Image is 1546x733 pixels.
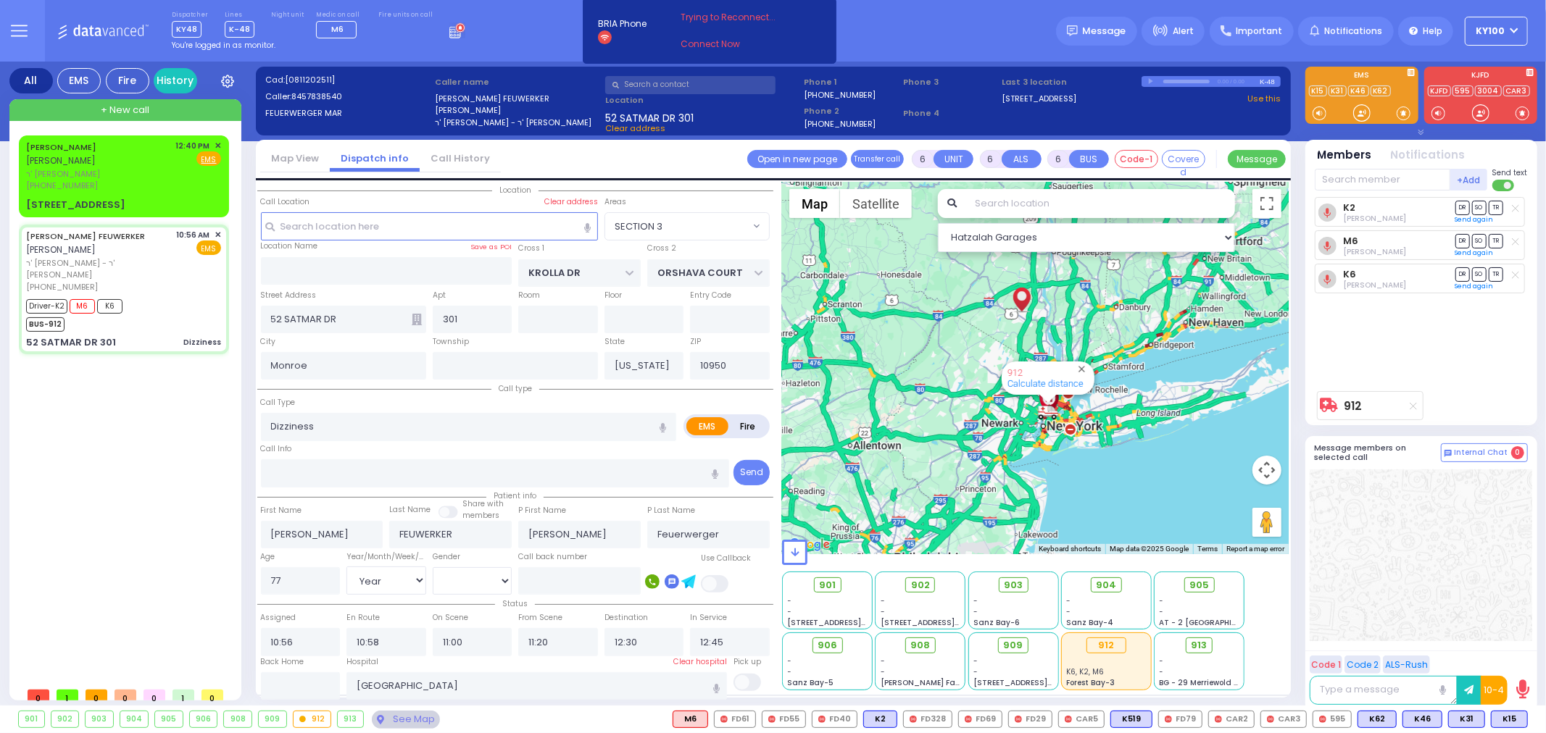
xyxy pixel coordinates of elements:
[863,711,897,728] div: K2
[1067,25,1078,36] img: message.svg
[789,189,840,218] button: Show street map
[462,510,499,521] span: members
[1455,448,1508,458] span: Internal Chat
[97,299,122,314] span: K6
[1075,362,1089,376] button: Close
[1402,711,1442,728] div: K46
[804,105,898,117] span: Phone 2
[728,417,768,435] label: Fire
[714,711,756,728] div: FD61
[120,711,149,727] div: 904
[495,598,535,609] span: Status
[518,290,540,301] label: Room
[1008,711,1052,728] div: FD29
[786,535,834,554] img: Google
[903,711,952,728] div: FD328
[435,104,600,117] label: [PERSON_NAME]
[1309,85,1327,96] a: K15
[9,68,53,93] div: All
[1489,201,1503,214] span: TR
[389,504,431,516] label: Last Name
[338,711,363,727] div: 913
[1260,711,1307,728] div: CAR3
[1002,150,1042,168] button: ALS
[911,578,930,592] span: 902
[1009,272,1034,315] div: AVRUM FEUWERKER
[733,656,761,668] label: Pick up
[1492,167,1528,178] span: Send text
[492,185,539,196] span: Location
[647,505,695,516] label: P Last Name
[733,460,770,485] button: Send
[973,666,978,677] span: -
[183,337,221,348] div: Dizziness
[881,617,1018,628] span: [STREET_ADDRESS][PERSON_NAME]
[1267,716,1274,723] img: red-radio-icon.svg
[261,505,302,516] label: First Name
[86,711,113,727] div: 903
[155,711,183,727] div: 905
[1402,711,1442,728] div: BLS
[1491,711,1528,728] div: K15
[173,690,194,700] span: 1
[412,314,422,325] span: Other building occupants
[1165,716,1172,723] img: red-radio-icon.svg
[1358,711,1397,728] div: BLS
[433,290,446,301] label: Apt
[973,655,978,666] span: -
[57,690,78,700] span: 1
[433,551,460,563] label: Gender
[115,690,136,700] span: 0
[1110,711,1152,728] div: BLS
[1383,655,1430,674] button: ALS-Rush
[265,74,431,86] label: Cad:
[701,553,751,564] label: Use Callback
[934,150,973,168] button: UNIT
[1228,150,1286,168] button: Message
[604,336,625,348] label: State
[1247,93,1281,105] a: Use this
[1455,215,1494,224] a: Send again
[903,76,997,88] span: Phone 3
[346,672,727,700] input: Search hospital
[26,317,65,332] span: BUS-912
[673,711,708,728] div: M6
[1424,72,1537,82] label: KJFD
[285,74,335,85] span: [0811202511]
[26,154,96,167] span: [PERSON_NAME]
[261,443,292,455] label: Call Info
[1345,655,1381,674] button: Code 2
[190,711,217,727] div: 906
[1252,508,1281,537] button: Drag Pegman onto the map to open Street View
[176,141,210,151] span: 12:40 PM
[1343,202,1355,213] a: K2
[1448,711,1485,728] div: BLS
[1319,716,1326,723] img: red-radio-icon.svg
[1450,169,1488,190] button: +Add
[747,150,847,168] a: Open in new page
[1489,267,1503,281] span: TR
[1455,234,1470,248] span: DR
[215,229,221,241] span: ✕
[598,17,647,30] span: BRIA Phone
[881,606,885,617] span: -
[26,243,96,256] span: [PERSON_NAME]
[788,606,792,617] span: -
[291,91,342,102] span: 8457838540
[1343,235,1358,246] a: M6
[605,111,694,122] span: 52 SATMAR DR 301
[331,23,344,35] span: M6
[1476,25,1505,38] span: Ky100
[1441,443,1528,462] button: Internal Chat 0
[1160,655,1164,666] span: -
[1310,655,1342,674] button: Code 1
[378,11,433,20] label: Fire units on call
[1481,676,1508,705] button: 10-4
[851,150,904,168] button: Transfer call
[28,690,49,700] span: 0
[1329,85,1347,96] a: K31
[1503,85,1530,96] a: CAR3
[196,240,221,255] span: EMS
[1004,638,1023,653] span: 909
[1066,595,1071,606] span: -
